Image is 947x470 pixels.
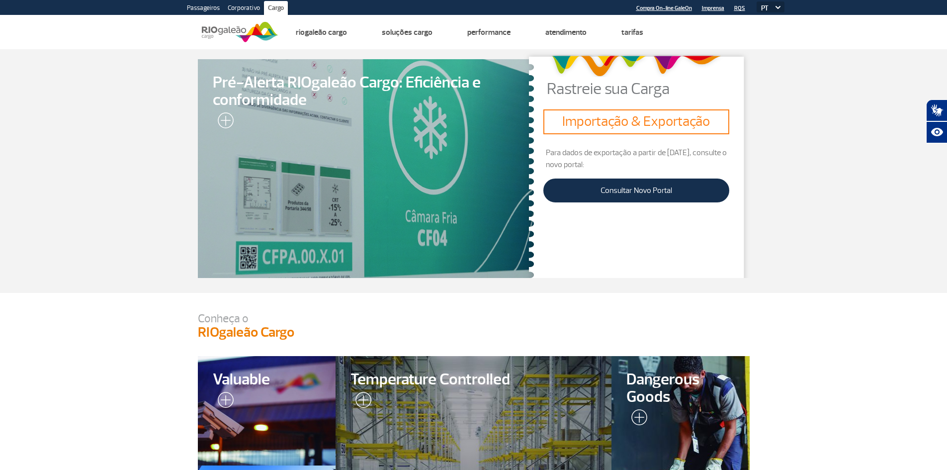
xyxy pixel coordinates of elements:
[198,313,750,324] p: Conheça o
[548,51,724,81] img: grafismo
[213,392,234,412] img: leia-mais
[350,392,371,412] img: leia-mais
[213,74,519,109] span: Pré-Alerta RIOgaleão Cargo: Eficiência e conformidade
[547,113,725,130] h3: Importação & Exportação
[926,121,947,143] button: Abrir recursos assistivos.
[543,179,729,202] a: Consultar Novo Portal
[350,371,597,388] span: Temperature Controlled
[183,1,224,17] a: Passageiros
[213,112,234,132] img: leia-mais
[467,27,511,37] a: Performance
[382,27,432,37] a: Soluções Cargo
[626,409,647,429] img: leia-mais
[224,1,264,17] a: Corporativo
[198,356,336,466] a: Valuable
[198,324,750,341] h3: RIOgaleão Cargo
[213,371,321,388] span: Valuable
[626,371,735,406] span: Dangerous Goods
[636,5,692,11] a: Compra On-line GaleOn
[198,59,534,278] a: Pré-Alerta RIOgaleão Cargo: Eficiência e conformidade
[926,99,947,143] div: Plugin de acessibilidade da Hand Talk.
[545,27,587,37] a: Atendimento
[621,27,643,37] a: Tarifas
[543,147,729,171] p: Para dados de exportação a partir de [DATE], consulte o novo portal:
[702,5,724,11] a: Imprensa
[734,5,745,11] a: RQS
[926,99,947,121] button: Abrir tradutor de língua de sinais.
[264,1,288,17] a: Cargo
[296,27,347,37] a: Riogaleão Cargo
[547,81,749,97] p: Rastreie sua Carga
